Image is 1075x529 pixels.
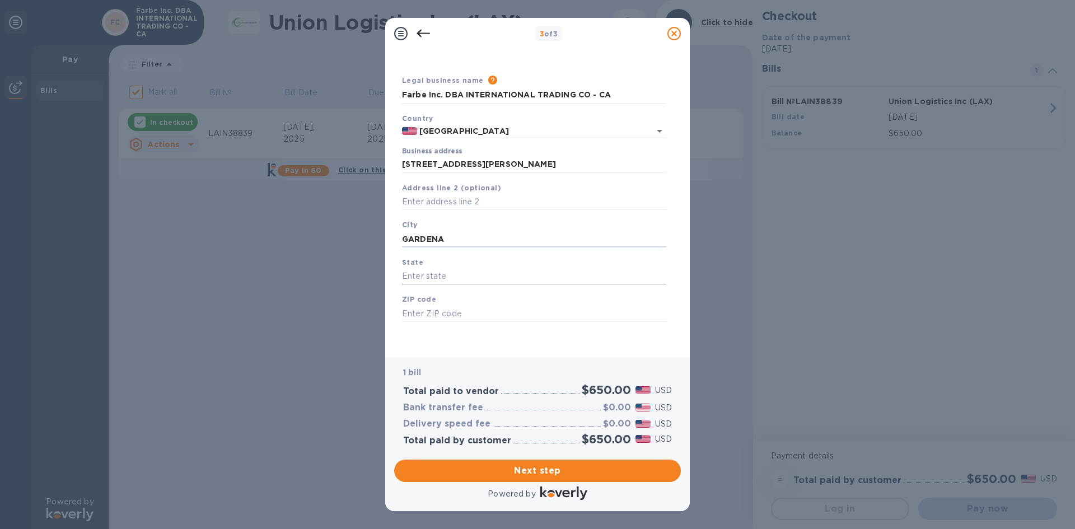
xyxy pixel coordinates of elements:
[540,486,587,500] img: Logo
[402,268,666,285] input: Enter state
[402,148,462,155] label: Business address
[394,460,681,482] button: Next step
[582,383,631,397] h2: $650.00
[402,258,423,266] b: State
[403,368,421,377] b: 1 bill
[403,436,511,446] h3: Total paid by customer
[635,404,651,411] img: USD
[402,305,666,322] input: Enter ZIP code
[403,402,483,413] h3: Bank transfer fee
[652,123,667,139] button: Open
[402,231,666,247] input: Enter city
[402,114,433,123] b: Country
[402,127,417,135] img: US
[635,420,651,428] img: USD
[655,418,672,430] p: USD
[603,402,631,413] h3: $0.00
[402,87,666,104] input: Enter legal business name
[402,295,436,303] b: ZIP code
[635,435,651,443] img: USD
[655,433,672,445] p: USD
[655,385,672,396] p: USD
[403,386,499,397] h3: Total paid to vendor
[402,194,666,210] input: Enter address line 2
[488,488,535,500] p: Powered by
[540,30,544,38] span: 3
[402,184,501,192] b: Address line 2 (optional)
[655,402,672,414] p: USD
[540,30,558,38] b: of 3
[603,419,631,429] h3: $0.00
[402,76,484,85] b: Legal business name
[402,156,666,173] input: Enter address
[403,464,672,477] span: Next step
[582,432,631,446] h2: $650.00
[635,386,651,394] img: USD
[403,419,490,429] h3: Delivery speed fee
[417,124,635,138] input: Select country
[402,221,418,229] b: City
[400,29,669,52] h1: Business Information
